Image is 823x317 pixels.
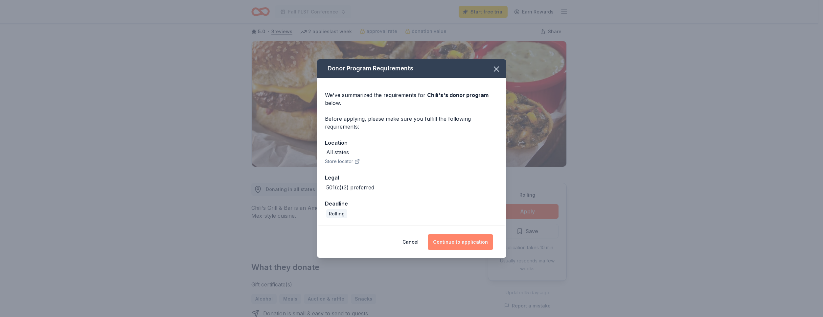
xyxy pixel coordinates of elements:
[326,183,374,191] div: 501(c)(3) preferred
[317,59,506,78] div: Donor Program Requirements
[325,173,498,182] div: Legal
[326,209,347,218] div: Rolling
[325,158,360,165] button: Store locator
[326,148,349,156] div: All states
[325,91,498,107] div: We've summarized the requirements for below.
[427,92,489,98] span: Chili's 's donor program
[402,234,419,250] button: Cancel
[325,115,498,131] div: Before applying, please make sure you fulfill the following requirements:
[325,199,498,208] div: Deadline
[325,138,498,147] div: Location
[428,234,493,250] button: Continue to application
